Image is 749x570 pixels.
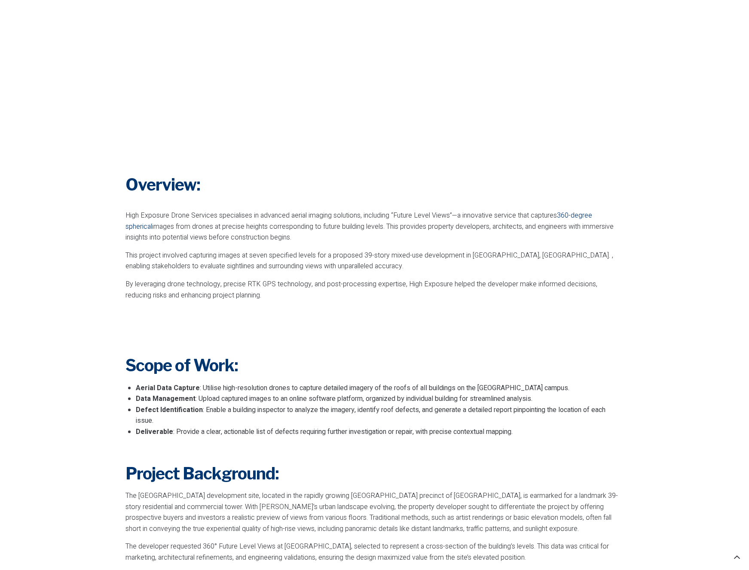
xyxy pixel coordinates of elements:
[196,394,532,404] span: : Upload captured images to an online software platform, organized by individual building for str...
[125,279,624,301] p: By leveraging drone technology, precise RTK GPS technology, and post-processing expertise, High E...
[125,250,624,272] p: This project involved capturing images at seven specified levels for a proposed 39-story mixed-us...
[136,427,173,437] b: Deliverable
[125,491,624,534] p: The [GEOGRAPHIC_DATA] development site, located in the rapidly growing [GEOGRAPHIC_DATA] precinct...
[125,210,624,243] p: High Exposure Drone Services specialises in advanced aerial imaging solutions, including “Future ...
[125,463,624,484] h3: Project Background:
[125,541,624,563] p: The developer requested 360° Future Level Views at [GEOGRAPHIC_DATA], selected to represent a cro...
[136,405,605,426] span: : Enable a building inspector to analyze the imagery, identify roof defects, and generate a detai...
[125,355,624,376] h3: Scope of Work:
[200,383,569,393] span: : Utilise high-resolution drones to capture detailed imagery of the roofs of all buildings on the...
[136,405,203,415] b: Defect Identification
[125,210,592,232] a: 360-degree spherical
[136,383,200,393] b: Aerial Data Capture
[136,427,624,438] li: : Provide a clear, actionable list of defects requiring further investigation or repair, with pre...
[125,174,624,195] h3: Overview:
[136,394,196,404] b: Data Management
